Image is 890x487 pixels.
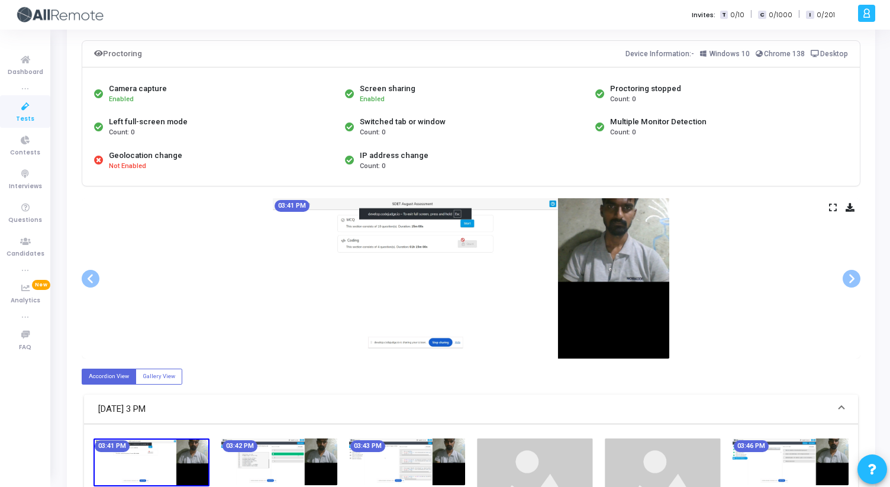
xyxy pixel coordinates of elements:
div: Camera capture [109,83,167,95]
img: screenshot-1754648198822.jpeg [733,438,849,485]
div: Left full-screen mode [109,116,188,128]
span: 0/10 [730,10,744,20]
label: Gallery View [136,369,182,385]
mat-chip: 03:46 PM [734,440,769,452]
span: Analytics [11,296,40,306]
img: screenshot-1754647898786.jpeg [273,198,669,359]
div: Multiple Monitor Detection [610,116,707,128]
span: Windows 10 [710,50,750,58]
div: Geolocation change [109,150,182,162]
mat-chip: 03:43 PM [350,440,385,452]
span: Count: 0 [610,95,636,105]
img: screenshot-1754648018812.jpeg [349,438,465,485]
div: IP address change [360,150,428,162]
mat-chip: 03:42 PM [222,440,257,452]
span: Tests [16,114,34,124]
span: FAQ [19,343,31,353]
div: Proctoring stopped [610,83,681,95]
span: Enabled [109,95,134,103]
span: Count: 0 [360,128,385,138]
span: 0/201 [817,10,835,20]
span: Candidates [7,249,44,259]
span: Interviews [9,182,42,192]
span: Not Enabled [109,162,146,172]
div: Screen sharing [360,83,415,95]
img: screenshot-1754647898786.jpeg [93,438,209,487]
mat-chip: 03:41 PM [95,440,130,452]
div: Device Information:- [625,47,849,61]
span: New [32,280,50,290]
span: T [720,11,728,20]
mat-panel-title: [DATE] 3 PM [98,402,830,416]
span: Chrome 138 [764,50,805,58]
span: Enabled [360,95,385,103]
span: Contests [10,148,40,158]
span: Count: 0 [360,162,385,172]
span: Dashboard [8,67,43,78]
span: Desktop [820,50,848,58]
span: 0/1000 [769,10,792,20]
span: | [750,8,752,21]
span: I [806,11,814,20]
span: Count: 0 [109,128,134,138]
img: screenshot-1754647958818.jpeg [221,438,337,485]
img: logo [15,3,104,27]
label: Accordion View [82,369,136,385]
mat-chip: 03:41 PM [275,200,309,212]
div: Switched tab or window [360,116,446,128]
span: C [758,11,766,20]
div: Proctoring [94,47,142,61]
span: | [798,8,800,21]
span: Questions [8,215,42,225]
label: Invites: [692,10,715,20]
span: Count: 0 [610,128,636,138]
mat-expansion-panel-header: [DATE] 3 PM [84,395,858,424]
